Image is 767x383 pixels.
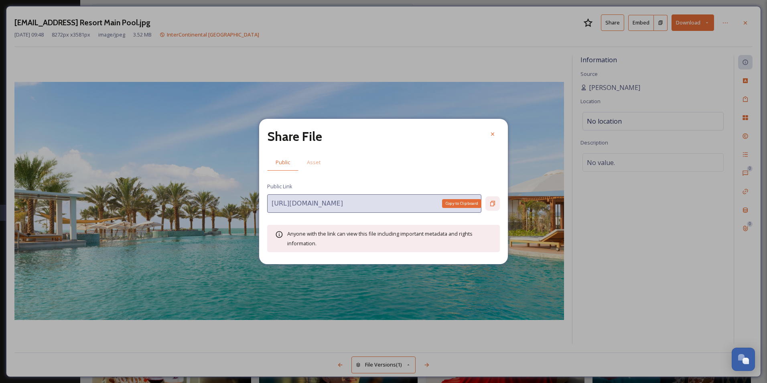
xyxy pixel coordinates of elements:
span: Asset [307,159,321,166]
h2: Share File [267,127,322,146]
span: Public [276,159,290,166]
span: Public Link [267,183,292,190]
span: Anyone with the link can view this file including important metadata and rights information. [287,230,473,247]
button: Open Chat [732,348,755,371]
div: Copy to Clipboard [442,199,481,208]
